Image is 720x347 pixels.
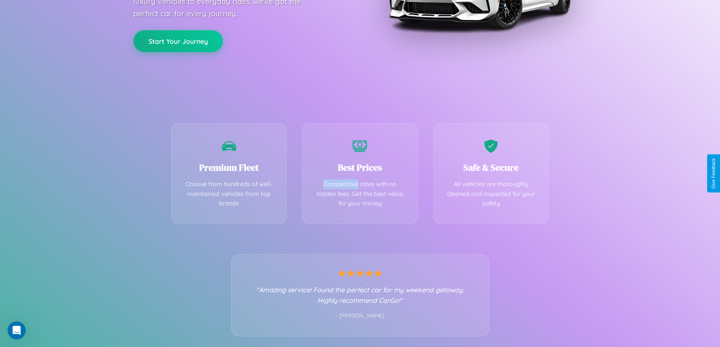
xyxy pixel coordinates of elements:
h3: Best Prices [314,161,406,174]
div: Give Feedback [711,158,716,189]
iframe: Intercom live chat [8,321,26,339]
button: Start Your Journey [133,30,223,52]
p: Choose from hundreds of well-maintained vehicles from top brands [183,179,276,208]
p: Competitive rates with no hidden fees. Get the best value for your money [314,179,406,208]
p: - [PERSON_NAME] [247,311,474,321]
p: All vehicles are thoroughly cleaned and inspected for your safety [445,179,537,208]
p: "Amazing service! Found the perfect car for my weekend getaway. Highly recommend CarGo!" [247,284,474,305]
h3: Premium Fleet [183,161,276,174]
h3: Safe & Secure [445,161,537,174]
